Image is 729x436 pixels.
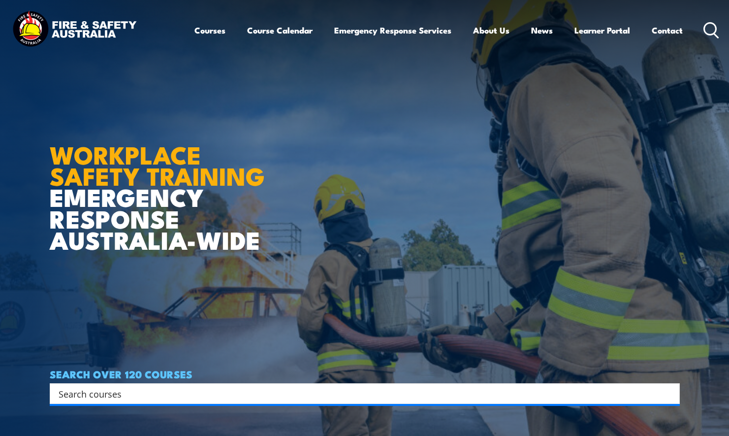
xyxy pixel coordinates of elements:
[59,386,658,401] input: Search input
[194,17,225,43] a: Courses
[574,17,630,43] a: Learner Portal
[50,369,680,379] h4: SEARCH OVER 120 COURSES
[61,387,660,401] form: Search form
[334,17,451,43] a: Emergency Response Services
[50,135,265,194] strong: WORKPLACE SAFETY TRAINING
[50,119,290,250] h1: EMERGENCY RESPONSE AUSTRALIA-WIDE
[531,17,553,43] a: News
[247,17,313,43] a: Course Calendar
[473,17,509,43] a: About Us
[652,17,683,43] a: Contact
[663,387,676,401] button: Search magnifier button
